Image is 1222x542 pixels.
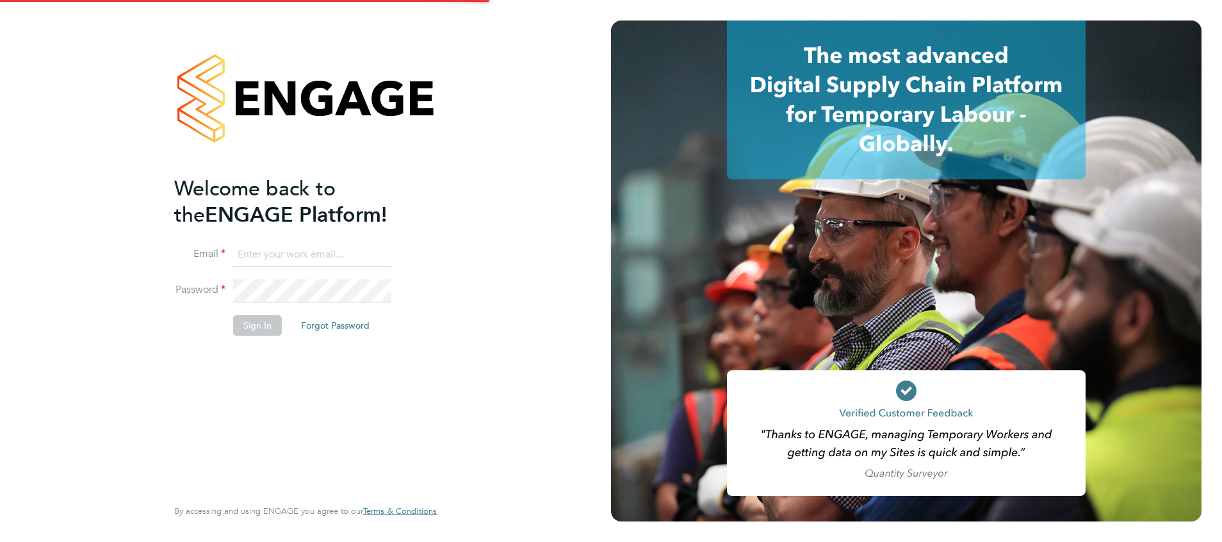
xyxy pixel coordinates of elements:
button: Forgot Password [291,315,380,336]
span: By accessing and using ENGAGE you agree to our [174,505,437,516]
span: Terms & Conditions [363,505,437,516]
label: Password [174,283,225,297]
span: Welcome back to the [174,176,336,227]
input: Enter your work email... [233,243,391,267]
h2: ENGAGE Platform! [174,176,424,228]
label: Email [174,247,225,261]
button: Sign In [233,315,282,336]
a: Terms & Conditions [363,506,437,516]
